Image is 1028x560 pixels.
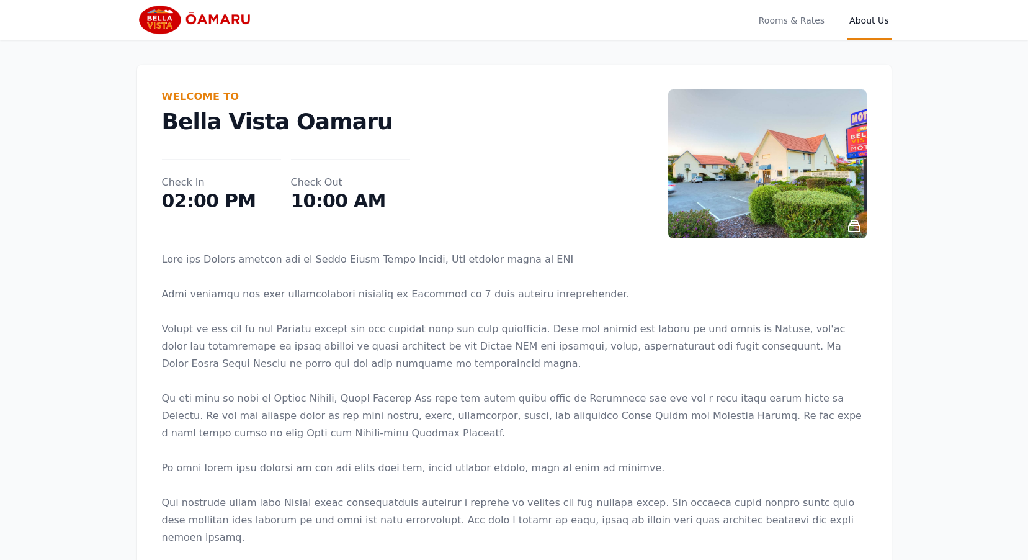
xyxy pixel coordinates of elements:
[291,190,410,212] dd: 10:00 AM
[162,89,668,104] h2: Welcome To
[162,190,281,212] dd: 02:00 PM
[162,109,668,134] p: Bella Vista Oamaru
[291,175,410,190] dt: Check Out
[137,5,256,35] img: Bella Vista Oamaru
[162,175,281,190] dt: Check In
